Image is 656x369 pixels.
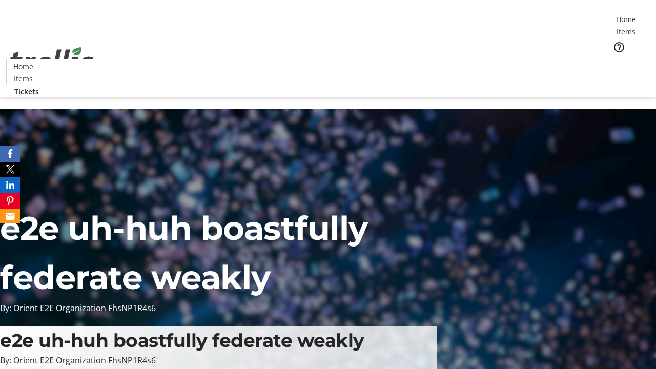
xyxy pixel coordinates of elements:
[609,59,650,70] a: Tickets
[7,73,39,84] a: Items
[13,61,33,72] span: Home
[6,35,97,87] img: Orient E2E Organization FhsNP1R4s6's Logo
[14,73,33,84] span: Items
[6,86,47,97] a: Tickets
[616,14,636,25] span: Home
[14,86,39,97] span: Tickets
[617,59,642,70] span: Tickets
[609,14,642,25] a: Home
[617,26,635,37] span: Items
[609,26,642,37] a: Items
[7,61,39,72] a: Home
[609,37,629,57] button: Help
